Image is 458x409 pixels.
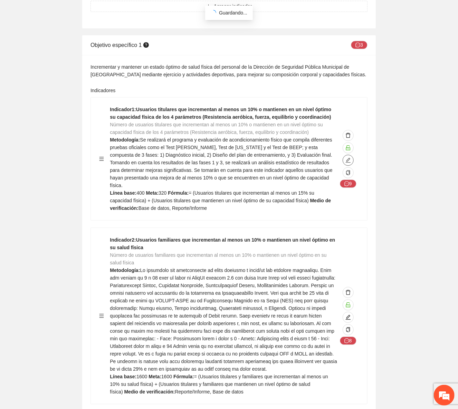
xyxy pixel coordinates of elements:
[110,252,326,265] span: Número de usuarios familiares que incrementan al menos un 10% o mantienen un nivel óptimo en su s...
[211,10,216,16] span: loading
[343,142,354,153] button: unlock
[113,3,130,20] div: Minimizar ventana de chat en vivo
[219,10,247,16] span: Guardando...
[340,337,356,345] button: message8
[159,190,166,196] span: 320
[161,374,172,379] span: 1600
[90,63,368,78] div: Incrementar y mantener un estado óptimo de salud física del personal de la Dirección de Seguridad...
[343,312,354,323] button: edit
[343,302,353,308] span: unlock
[346,327,351,333] span: copy
[110,374,136,379] strong: Línea base:
[110,107,331,120] strong: Indicador 1 : Usuarios titulares que incrementan al menos un 10% o mantienen en un nivel óptimo s...
[343,287,354,298] button: delete
[139,205,207,211] span: Base de datos, Reporte/Informe
[206,4,211,9] span: plus
[40,92,95,162] span: Estamos en línea.
[173,374,194,379] strong: Fórmula:
[343,130,354,141] button: delete
[99,156,104,161] span: menu
[146,190,159,196] strong: Meta:
[343,145,353,150] span: unlock
[344,338,349,344] span: message
[90,1,368,12] button: plusAgregar indicador
[110,137,140,143] strong: Metodología:
[343,314,353,320] span: edit
[110,237,335,250] strong: Indicador 2 : Usuarios familiares que incrementan al menos un 10% o mantienen un nivel óptimo en ...
[110,374,328,395] span: = (Usuarios titulares y familiares que incrementan al menos un 10% su salud física) + (Usuarios t...
[110,190,136,196] strong: Línea base:
[168,190,189,196] strong: Fórmula:
[36,35,116,44] div: Chatee con nosotros ahora
[343,157,353,163] span: edit
[344,181,349,187] span: message
[149,374,161,379] strong: Meta:
[136,190,144,196] span: 400
[343,155,354,166] button: edit
[343,324,354,335] button: copy
[351,41,368,49] button: message3
[90,42,150,48] span: Objetivo específico 1
[346,170,351,176] span: copy
[343,290,353,295] span: delete
[340,179,356,188] button: message9
[110,137,332,188] span: Se realizará el programa y evaluación de acondicionamiento físico que compila diferentes pruebas ...
[110,190,314,203] span: = (Usuarios titulares que incrementan al menos un 15% su capacidad física) + (Usuarios titulares ...
[110,122,323,135] span: Número de usuarios titulares que incrementan al menos un 10% o mantienen en un nivel óptimo su ca...
[99,313,104,318] span: menu
[214,2,252,10] span: Agregar indicador
[110,267,337,372] span: Lo ipsumdolo sit ametconsecte ad elits doeiusmo t incid/ut lab etdolore magnaaliqu. Enim adm veni...
[343,299,354,310] button: unlock
[110,267,140,273] strong: Metodología:
[90,87,115,94] label: Indicadores
[3,188,132,213] textarea: Escriba su mensaje y pulse “Intro”
[124,389,175,395] strong: Medio de verificación:
[143,42,149,48] span: question-circle
[175,389,244,395] span: Reporte/Informe, Base de datos
[343,167,354,178] button: copy
[343,133,353,138] span: delete
[136,374,147,379] span: 1600
[355,42,360,48] span: message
